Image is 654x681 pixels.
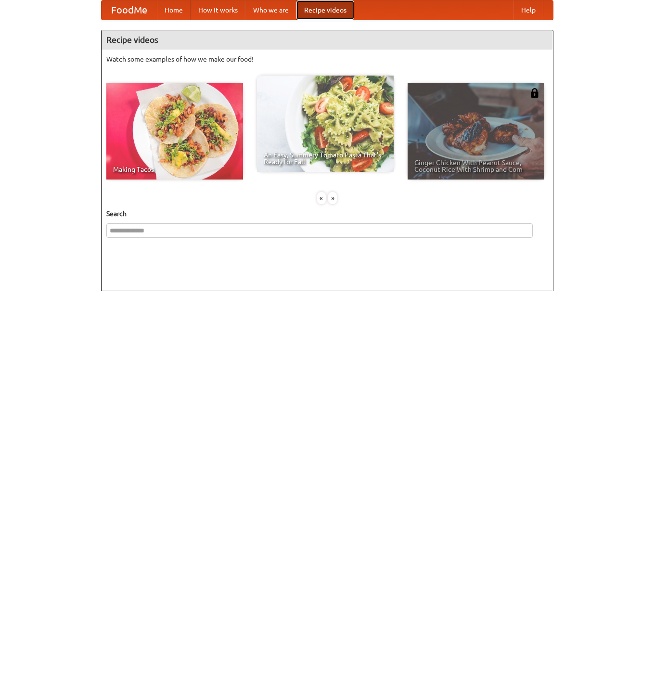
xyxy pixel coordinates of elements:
a: An Easy, Summery Tomato Pasta That's Ready for Fall [257,76,394,172]
a: Help [513,0,543,20]
h5: Search [106,209,548,218]
p: Watch some examples of how we make our food! [106,54,548,64]
span: Making Tacos [113,166,236,173]
a: How it works [191,0,245,20]
div: » [328,192,337,204]
div: « [317,192,326,204]
a: FoodMe [102,0,157,20]
a: Who we are [245,0,296,20]
a: Recipe videos [296,0,354,20]
span: An Easy, Summery Tomato Pasta That's Ready for Fall [264,152,387,165]
a: Making Tacos [106,83,243,180]
h4: Recipe videos [102,30,553,50]
a: Home [157,0,191,20]
img: 483408.png [530,88,539,98]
